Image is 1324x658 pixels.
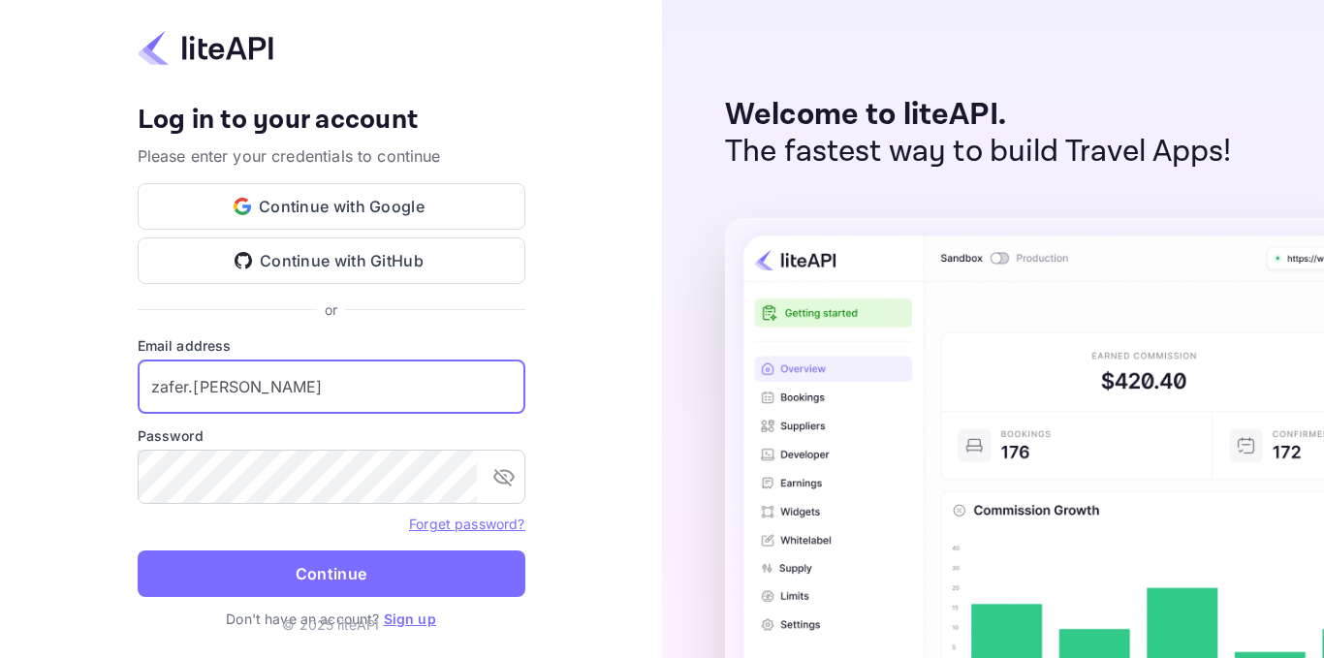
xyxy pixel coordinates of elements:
input: Enter your email address [138,360,525,414]
a: Forget password? [409,516,524,532]
p: The fastest way to build Travel Apps! [725,134,1232,171]
p: Welcome to liteAPI. [725,97,1232,134]
a: Sign up [384,611,436,627]
button: Continue with GitHub [138,237,525,284]
p: Don't have an account? [138,609,525,629]
button: Continue [138,550,525,597]
button: Continue with Google [138,183,525,230]
p: © 2025 liteAPI [282,614,379,635]
label: Password [138,425,525,446]
h4: Log in to your account [138,104,525,138]
p: or [325,299,337,320]
button: toggle password visibility [485,457,523,496]
img: liteapi [138,29,273,67]
a: Forget password? [409,514,524,533]
label: Email address [138,335,525,356]
p: Please enter your credentials to continue [138,144,525,168]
